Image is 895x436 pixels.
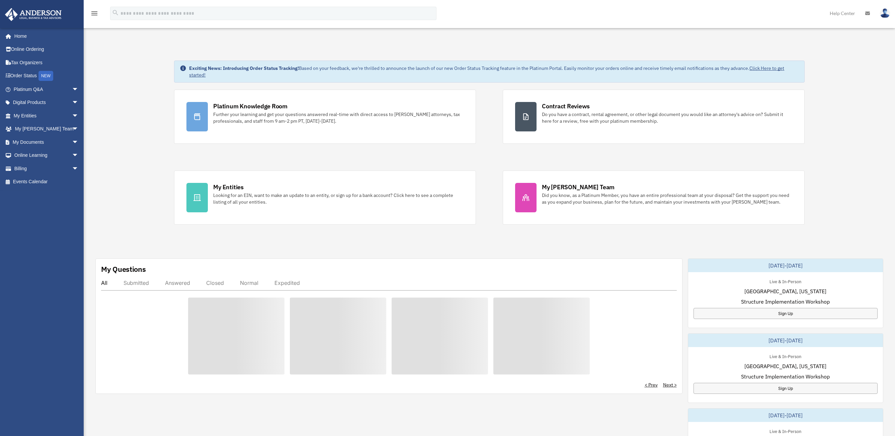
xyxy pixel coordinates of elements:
[741,372,830,380] span: Structure Implementation Workshop
[5,69,89,83] a: Order StatusNEW
[542,111,792,124] div: Do you have a contract, rental agreement, or other legal document you would like an attorney's ad...
[880,8,890,18] img: User Pic
[189,65,299,71] strong: Exciting News: Introducing Order Status Tracking!
[72,149,85,162] span: arrow_drop_down
[189,65,799,78] div: Based on your feedback, we're thrilled to announce the launch of our new Order Status Tracking fe...
[694,383,878,394] a: Sign Up
[274,280,300,286] div: Expedited
[542,192,792,205] div: Did you know, as a Platinum Member, you have an entire professional team at your disposal? Get th...
[174,171,476,225] a: My Entities Looking for an EIN, want to make an update to an entity, or sign up for a bank accoun...
[5,29,85,43] a: Home
[764,352,807,359] div: Live & In-Person
[5,135,89,149] a: My Documentsarrow_drop_down
[542,102,590,110] div: Contract Reviews
[206,280,224,286] div: Closed
[240,280,258,286] div: Normal
[112,9,119,16] i: search
[5,109,89,122] a: My Entitiesarrow_drop_down
[72,122,85,136] span: arrow_drop_down
[5,56,89,69] a: Tax Organizers
[124,280,149,286] div: Submitted
[645,381,658,388] a: < Prev
[38,71,53,81] div: NEW
[744,287,826,295] span: [GEOGRAPHIC_DATA], [US_STATE]
[5,43,89,56] a: Online Ordering
[72,162,85,176] span: arrow_drop_down
[688,409,883,422] div: [DATE]-[DATE]
[694,308,878,319] a: Sign Up
[5,83,89,96] a: Platinum Q&Aarrow_drop_down
[101,264,146,274] div: My Questions
[688,259,883,272] div: [DATE]-[DATE]
[3,8,64,21] img: Anderson Advisors Platinum Portal
[741,298,830,306] span: Structure Implementation Workshop
[5,149,89,162] a: Online Learningarrow_drop_down
[5,122,89,136] a: My [PERSON_NAME] Teamarrow_drop_down
[503,90,805,144] a: Contract Reviews Do you have a contract, rental agreement, or other legal document you would like...
[189,65,784,78] a: Click Here to get started!
[90,9,98,17] i: menu
[213,183,243,191] div: My Entities
[764,427,807,434] div: Live & In-Person
[213,111,464,124] div: Further your learning and get your questions answered real-time with direct access to [PERSON_NAM...
[90,12,98,17] a: menu
[72,83,85,96] span: arrow_drop_down
[744,362,826,370] span: [GEOGRAPHIC_DATA], [US_STATE]
[503,171,805,225] a: My [PERSON_NAME] Team Did you know, as a Platinum Member, you have an entire professional team at...
[72,109,85,123] span: arrow_drop_down
[213,192,464,205] div: Looking for an EIN, want to make an update to an entity, or sign up for a bank account? Click her...
[542,183,615,191] div: My [PERSON_NAME] Team
[165,280,190,286] div: Answered
[213,102,288,110] div: Platinum Knowledge Room
[764,278,807,285] div: Live & In-Person
[72,135,85,149] span: arrow_drop_down
[688,334,883,347] div: [DATE]-[DATE]
[5,162,89,175] a: Billingarrow_drop_down
[174,90,476,144] a: Platinum Knowledge Room Further your learning and get your questions answered real-time with dire...
[101,280,107,286] div: All
[663,381,677,388] a: Next >
[5,175,89,189] a: Events Calendar
[72,96,85,110] span: arrow_drop_down
[5,96,89,109] a: Digital Productsarrow_drop_down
